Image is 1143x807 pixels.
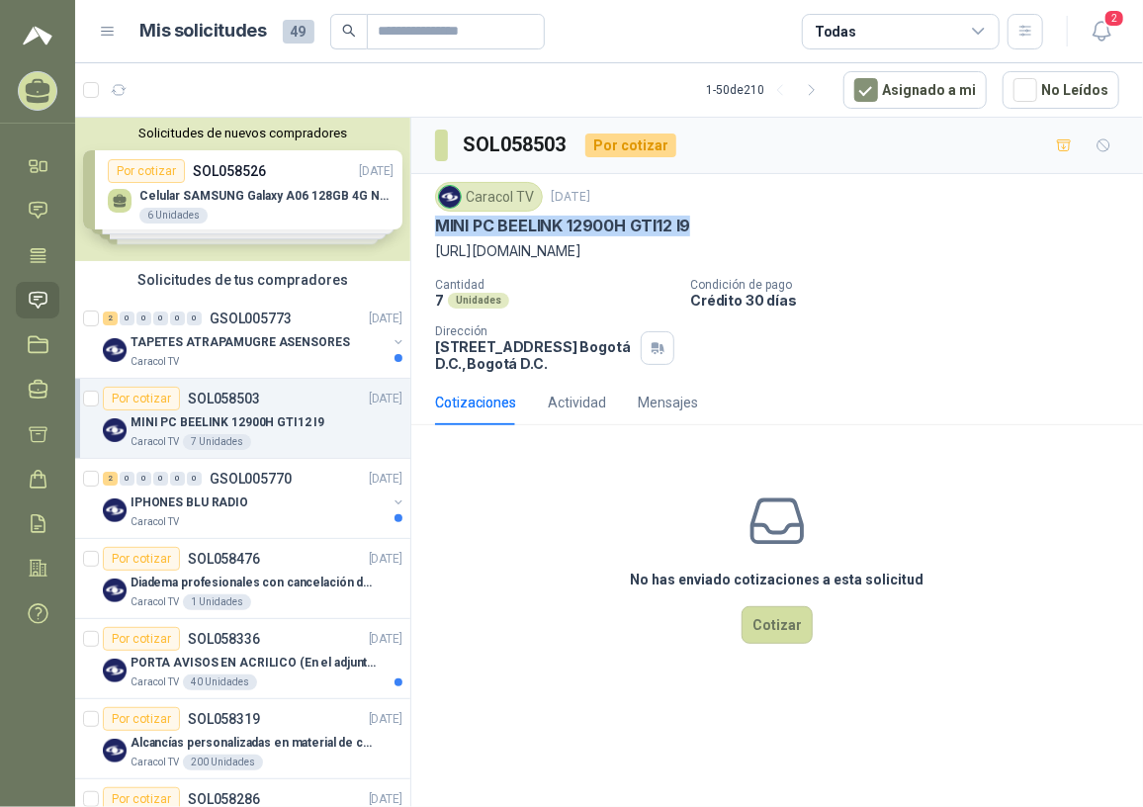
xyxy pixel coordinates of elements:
div: Todas [815,21,856,43]
div: 2 [103,312,118,325]
p: GSOL005770 [210,472,292,486]
img: Logo peakr [23,24,52,47]
div: 0 [170,312,185,325]
p: Caracol TV [131,755,179,770]
div: 0 [153,472,168,486]
a: 2 0 0 0 0 0 GSOL005773[DATE] Company LogoTAPETES ATRAPAMUGRE ASENSORESCaracol TV [103,307,406,370]
p: SOL058286 [188,792,260,806]
div: 2 [103,472,118,486]
img: Company Logo [103,739,127,762]
a: Por cotizarSOL058319[DATE] Company LogoAlcancías personalizadas en material de cerámica (VER ADJU... [75,699,410,779]
div: Solicitudes de nuevos compradoresPor cotizarSOL058526[DATE] Celular SAMSUNG Galaxy A06 128GB 4G N... [75,118,410,261]
div: Por cotizar [103,387,180,410]
button: Solicitudes de nuevos compradores [83,126,402,140]
img: Company Logo [103,579,127,602]
div: 0 [153,312,168,325]
div: 40 Unidades [183,674,257,690]
p: SOL058503 [188,392,260,405]
button: No Leídos [1003,71,1119,109]
p: Cantidad [435,278,674,292]
p: SOL058476 [188,552,260,566]
p: [STREET_ADDRESS] Bogotá D.C. , Bogotá D.C. [435,338,633,372]
p: [DATE] [369,470,402,489]
p: Crédito 30 días [690,292,1135,309]
div: Por cotizar [103,627,180,651]
img: Company Logo [103,498,127,522]
p: Caracol TV [131,594,179,610]
p: [URL][DOMAIN_NAME] [435,240,1119,262]
p: SOL058336 [188,632,260,646]
p: Diadema profesionales con cancelación de ruido en micrófono [131,574,377,592]
p: [DATE] [551,188,590,207]
h1: Mis solicitudes [140,17,267,45]
h3: No has enviado cotizaciones a esta solicitud [631,569,924,590]
div: 1 Unidades [183,594,251,610]
div: Actividad [548,392,606,413]
div: Mensajes [638,392,698,413]
button: Cotizar [742,606,813,644]
img: Company Logo [103,418,127,442]
div: 0 [136,312,151,325]
div: 0 [120,312,134,325]
p: Condición de pago [690,278,1135,292]
div: Unidades [448,293,509,309]
div: 0 [136,472,151,486]
div: 0 [120,472,134,486]
div: 0 [170,472,185,486]
div: Solicitudes de tus compradores [75,261,410,299]
button: Asignado a mi [843,71,987,109]
img: Company Logo [103,338,127,362]
p: Alcancías personalizadas en material de cerámica (VER ADJUNTO) [131,734,377,753]
img: Company Logo [439,186,461,208]
div: 7 Unidades [183,434,251,450]
span: 49 [283,20,314,44]
p: MINI PC BEELINK 12900H GTI12 I9 [131,413,324,432]
h3: SOL058503 [464,130,570,160]
div: 0 [187,312,202,325]
span: 2 [1103,9,1125,28]
img: Company Logo [103,659,127,682]
p: [DATE] [369,710,402,729]
p: [DATE] [369,550,402,569]
div: Por cotizar [103,707,180,731]
p: Caracol TV [131,434,179,450]
p: GSOL005773 [210,312,292,325]
p: [DATE] [369,310,402,328]
a: Por cotizarSOL058476[DATE] Company LogoDiadema profesionales con cancelación de ruido en micrófon... [75,539,410,619]
div: Caracol TV [435,182,543,212]
p: MINI PC BEELINK 12900H GTI12 I9 [435,216,690,236]
p: [DATE] [369,390,402,408]
p: TAPETES ATRAPAMUGRE ASENSORES [131,333,350,352]
span: search [342,24,356,38]
a: Por cotizarSOL058336[DATE] Company LogoPORTA AVISOS EN ACRILICO (En el adjunto mas informacion)Ca... [75,619,410,699]
div: 0 [187,472,202,486]
p: Caracol TV [131,514,179,530]
p: Caracol TV [131,354,179,370]
p: SOL058319 [188,712,260,726]
p: IPHONES BLU RADIO [131,493,248,512]
button: 2 [1084,14,1119,49]
div: Por cotizar [103,547,180,571]
p: 7 [435,292,444,309]
div: Cotizaciones [435,392,516,413]
a: Por cotizarSOL058503[DATE] Company LogoMINI PC BEELINK 12900H GTI12 I9Caracol TV7 Unidades [75,379,410,459]
p: Caracol TV [131,674,179,690]
p: [DATE] [369,630,402,649]
div: 200 Unidades [183,755,263,770]
div: 1 - 50 de 210 [706,74,828,106]
p: Dirección [435,324,633,338]
div: Por cotizar [585,134,676,157]
a: 2 0 0 0 0 0 GSOL005770[DATE] Company LogoIPHONES BLU RADIOCaracol TV [103,467,406,530]
p: PORTA AVISOS EN ACRILICO (En el adjunto mas informacion) [131,654,377,672]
